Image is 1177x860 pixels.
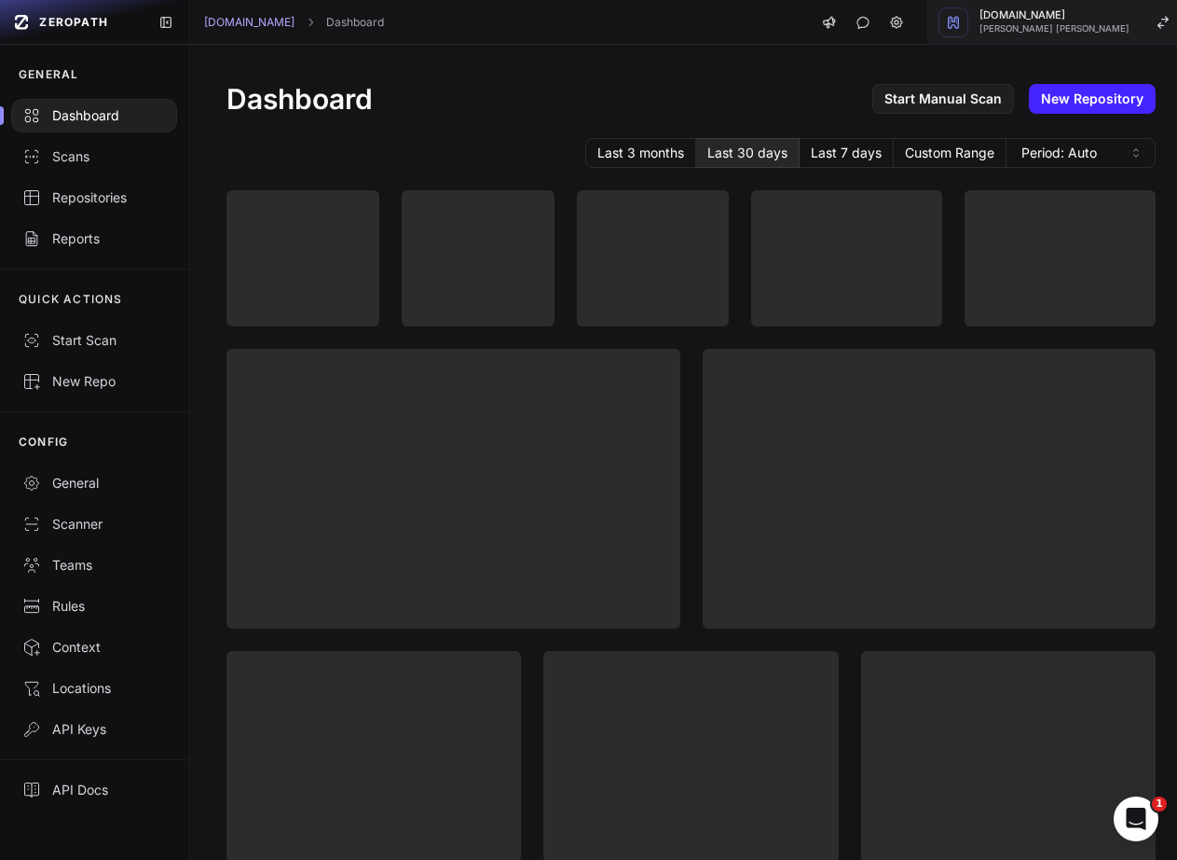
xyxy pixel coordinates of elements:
a: Start Manual Scan [872,84,1014,114]
span: [PERSON_NAME] [PERSON_NAME] [979,24,1129,34]
div: Reports [22,229,166,248]
span: Period: Auto [1021,144,1097,162]
p: CONFIG [19,435,68,450]
a: ZEROPATH [7,7,144,37]
button: Custom Range [894,138,1006,168]
svg: chevron right, [304,16,317,29]
p: QUICK ACTIONS [19,292,123,307]
div: Scanner [22,515,166,534]
div: Context [22,638,166,657]
span: 1 [1152,797,1167,811]
iframe: Intercom live chat [1114,797,1158,841]
div: General [22,474,166,492]
button: Last 7 days [800,138,894,168]
div: Repositories [22,188,166,207]
div: Rules [22,597,166,616]
svg: caret sort, [1129,146,1143,160]
div: Start Scan [22,331,166,350]
div: API Docs [22,781,166,799]
div: API Keys [22,720,166,739]
div: Locations [22,679,166,698]
div: Dashboard [22,106,166,125]
nav: breadcrumb [204,15,384,30]
div: Scans [22,147,166,166]
a: [DOMAIN_NAME] [204,15,294,30]
button: Last 3 months [585,138,696,168]
a: Dashboard [326,15,384,30]
div: New Repo [22,372,166,391]
h1: Dashboard [226,82,373,116]
p: GENERAL [19,67,78,82]
div: Teams [22,556,166,575]
span: ZEROPATH [39,15,108,30]
a: New Repository [1029,84,1156,114]
button: Last 30 days [696,138,800,168]
span: [DOMAIN_NAME] [979,10,1129,21]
